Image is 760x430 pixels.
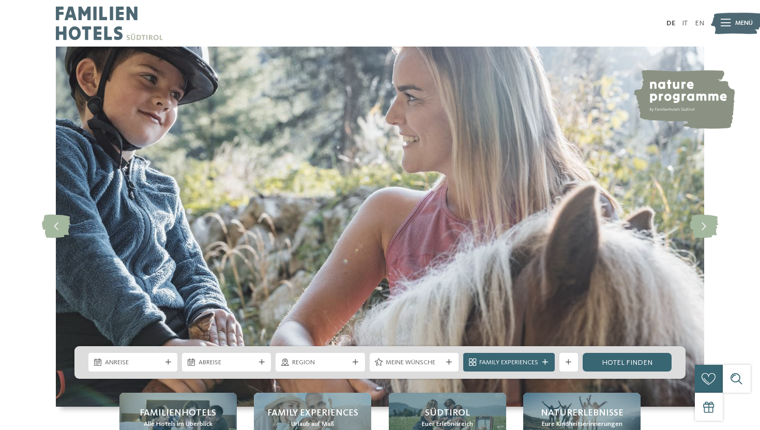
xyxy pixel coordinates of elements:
img: nature programme by Familienhotels Südtirol [632,70,735,129]
a: Hotel finden [583,353,672,372]
a: IT [682,20,688,27]
span: Region [292,358,348,367]
span: Naturerlebnisse [541,407,624,420]
a: EN [695,20,704,27]
span: Anreise [105,358,161,367]
span: Eure Kindheitserinnerungen [542,420,622,429]
span: Euer Erlebnisreich [422,420,473,429]
span: Urlaub auf Maß [291,420,334,429]
span: Alle Hotels im Überblick [144,420,212,429]
span: Menü [735,19,753,28]
span: Familienhotels [140,407,216,420]
span: Südtirol [425,407,470,420]
span: Abreise [199,358,255,367]
a: DE [666,20,675,27]
span: Family Experiences [479,358,538,367]
span: Meine Wünsche [386,358,442,367]
img: Familienhotels Südtirol: The happy family places [56,47,704,407]
span: Family Experiences [267,407,358,420]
